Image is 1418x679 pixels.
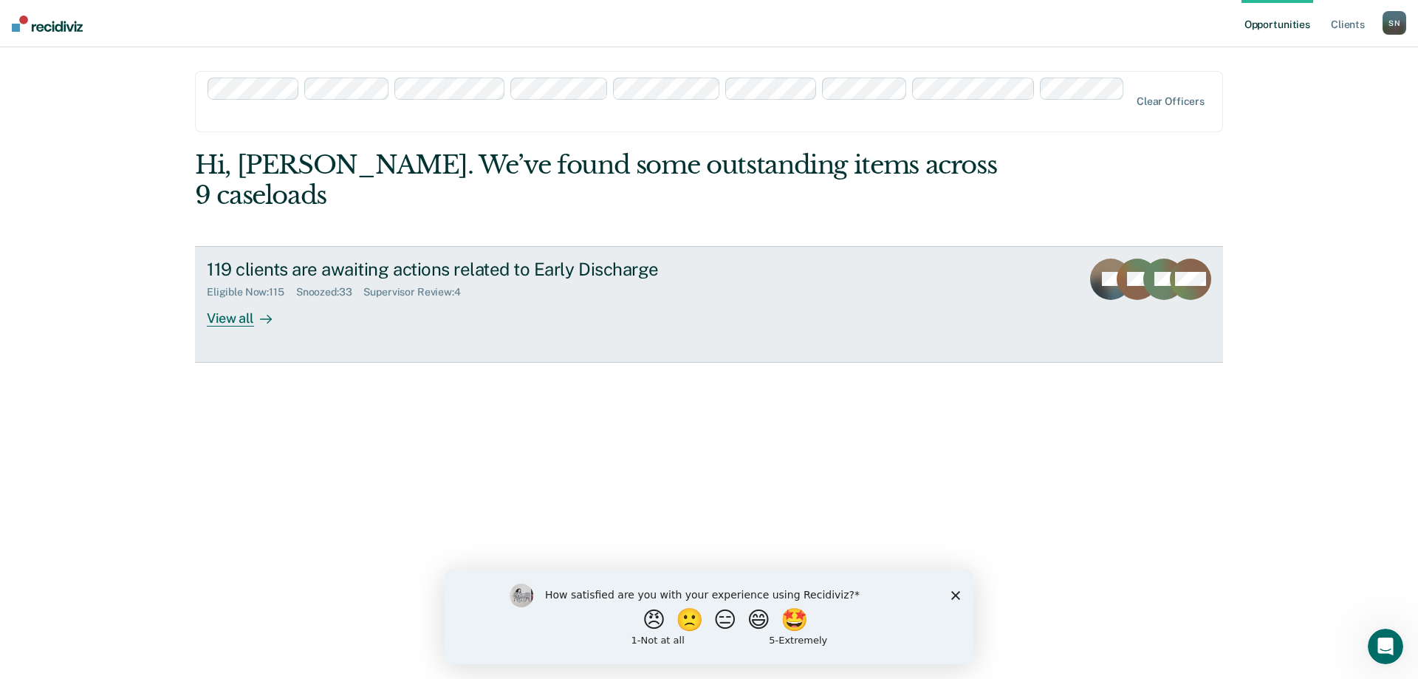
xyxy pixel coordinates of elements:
[296,286,364,298] div: Snoozed : 33
[195,246,1223,363] a: 119 clients are awaiting actions related to Early DischargeEligible Now:115Snoozed:33Supervisor R...
[363,286,472,298] div: Supervisor Review : 4
[12,16,83,32] img: Recidiviz
[207,259,725,280] div: 119 clients are awaiting actions related to Early Discharge
[1383,11,1406,35] button: SN
[1368,629,1403,664] iframe: Intercom live chat
[195,150,1018,211] div: Hi, [PERSON_NAME]. We’ve found some outstanding items across 9 caseloads
[1137,95,1205,108] div: Clear officers
[207,286,296,298] div: Eligible Now : 115
[1383,11,1406,35] div: S N
[207,298,290,327] div: View all
[445,569,973,664] iframe: Survey by Kim from Recidiviz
